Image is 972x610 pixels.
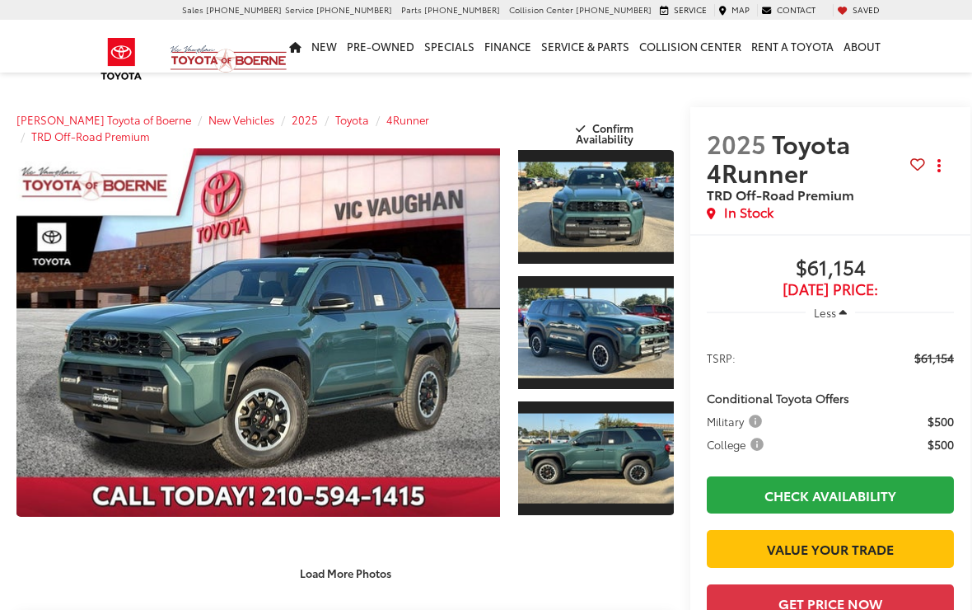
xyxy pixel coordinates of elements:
[16,112,191,127] a: [PERSON_NAME] Toyota of Boerne
[285,3,314,16] span: Service
[707,185,854,204] span: TRD Off-Road Premium
[518,400,674,517] a: Expand Photo 3
[937,159,941,172] span: dropdown dots
[386,112,429,127] a: 4Runner
[925,152,954,181] button: Actions
[516,414,675,504] img: 2025 Toyota 4Runner TRD Off-Road Premium
[509,3,573,16] span: Collision Center
[928,413,954,429] span: $500
[292,112,318,127] a: 2025
[16,148,500,517] a: Expand Photo 0
[707,436,767,453] span: College
[757,4,820,16] a: Contact
[707,413,765,429] span: Military
[707,350,736,366] span: TSRP:
[316,3,392,16] span: [PHONE_NUMBER]
[707,413,768,429] button: Military
[707,125,850,190] span: Toyota 4Runner
[833,4,884,16] a: My Saved Vehicles
[853,3,880,16] span: Saved
[576,120,633,146] span: Confirm Availability
[516,288,675,378] img: 2025 Toyota 4Runner TRD Off-Road Premium
[424,3,500,16] span: [PHONE_NUMBER]
[306,20,342,73] a: New
[516,162,675,251] img: 2025 Toyota 4Runner TRD Off-Road Premium
[31,129,150,143] a: TRD Off-Road Premium
[401,3,422,16] span: Parts
[707,476,954,514] a: Check Availability
[656,4,711,16] a: Service
[746,20,839,73] a: Rent a Toyota
[335,112,369,127] a: Toyota
[707,256,954,281] span: $61,154
[724,203,773,222] span: In Stock
[540,114,674,143] button: Confirm Availability
[707,125,766,161] span: 2025
[576,3,652,16] span: [PHONE_NUMBER]
[714,4,754,16] a: Map
[814,305,836,320] span: Less
[518,274,674,392] a: Expand Photo 2
[12,148,505,518] img: 2025 Toyota 4Runner TRD Off-Road Premium
[707,281,954,298] span: [DATE] Price:
[707,390,849,406] span: Conditional Toyota Offers
[928,436,954,453] span: $500
[731,3,750,16] span: Map
[707,436,769,453] button: College
[914,350,954,366] span: $61,154
[707,530,954,567] a: Value Your Trade
[170,45,287,73] img: Vic Vaughan Toyota of Boerne
[206,3,282,16] span: [PHONE_NUMBER]
[839,20,886,73] a: About
[182,3,203,16] span: Sales
[518,148,674,265] a: Expand Photo 1
[419,20,479,73] a: Specials
[634,20,746,73] a: Collision Center
[674,3,707,16] span: Service
[284,20,306,73] a: Home
[777,3,815,16] span: Contact
[342,20,419,73] a: Pre-Owned
[806,298,855,327] button: Less
[208,112,274,127] a: New Vehicles
[288,559,403,588] button: Load More Photos
[91,32,152,86] img: Toyota
[479,20,536,73] a: Finance
[536,20,634,73] a: Service & Parts: Opens in a new tab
